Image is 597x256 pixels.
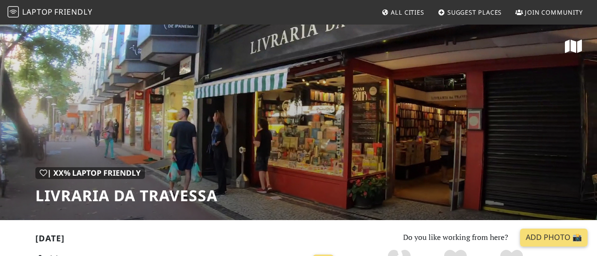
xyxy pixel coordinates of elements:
a: Add Photo 📸 [520,229,588,247]
span: Laptop [22,7,53,17]
img: LaptopFriendly [8,6,19,17]
span: Join Community [525,8,583,17]
a: Suggest Places [434,4,506,21]
a: Join Community [512,4,587,21]
a: LaptopFriendly LaptopFriendly [8,4,92,21]
h1: Livraria da Travessa [35,187,218,205]
p: Do you like working from here? [349,231,562,244]
a: All Cities [378,4,428,21]
div: | XX% Laptop Friendly [35,167,145,179]
span: All Cities [391,8,424,17]
span: Suggest Places [447,8,502,17]
h2: [DATE] [35,233,338,247]
span: Friendly [54,7,92,17]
